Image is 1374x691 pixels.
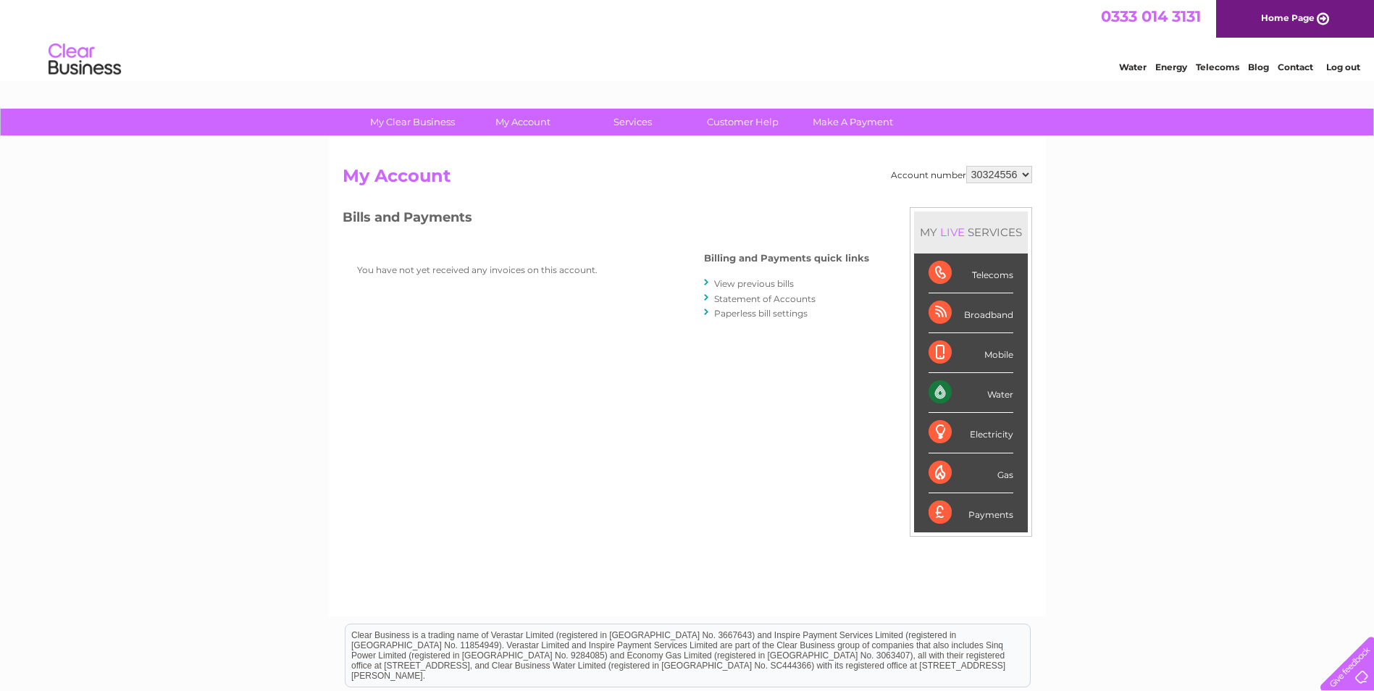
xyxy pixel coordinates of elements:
[1326,62,1360,72] a: Log out
[1101,7,1201,25] a: 0333 014 3131
[714,293,816,304] a: Statement of Accounts
[1248,62,1269,72] a: Blog
[1196,62,1239,72] a: Telecoms
[683,109,803,135] a: Customer Help
[793,109,913,135] a: Make A Payment
[704,253,869,264] h4: Billing and Payments quick links
[357,263,647,277] p: You have not yet received any invoices on this account.
[714,278,794,289] a: View previous bills
[343,166,1032,193] h2: My Account
[463,109,582,135] a: My Account
[48,38,122,82] img: logo.png
[937,225,968,239] div: LIVE
[914,212,1028,253] div: MY SERVICES
[929,413,1013,453] div: Electricity
[345,8,1030,70] div: Clear Business is a trading name of Verastar Limited (registered in [GEOGRAPHIC_DATA] No. 3667643...
[1119,62,1147,72] a: Water
[343,207,869,233] h3: Bills and Payments
[929,254,1013,293] div: Telecoms
[891,166,1032,183] div: Account number
[573,109,692,135] a: Services
[714,308,808,319] a: Paperless bill settings
[929,493,1013,532] div: Payments
[929,293,1013,333] div: Broadband
[929,333,1013,373] div: Mobile
[929,453,1013,493] div: Gas
[1155,62,1187,72] a: Energy
[353,109,472,135] a: My Clear Business
[1278,62,1313,72] a: Contact
[929,373,1013,413] div: Water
